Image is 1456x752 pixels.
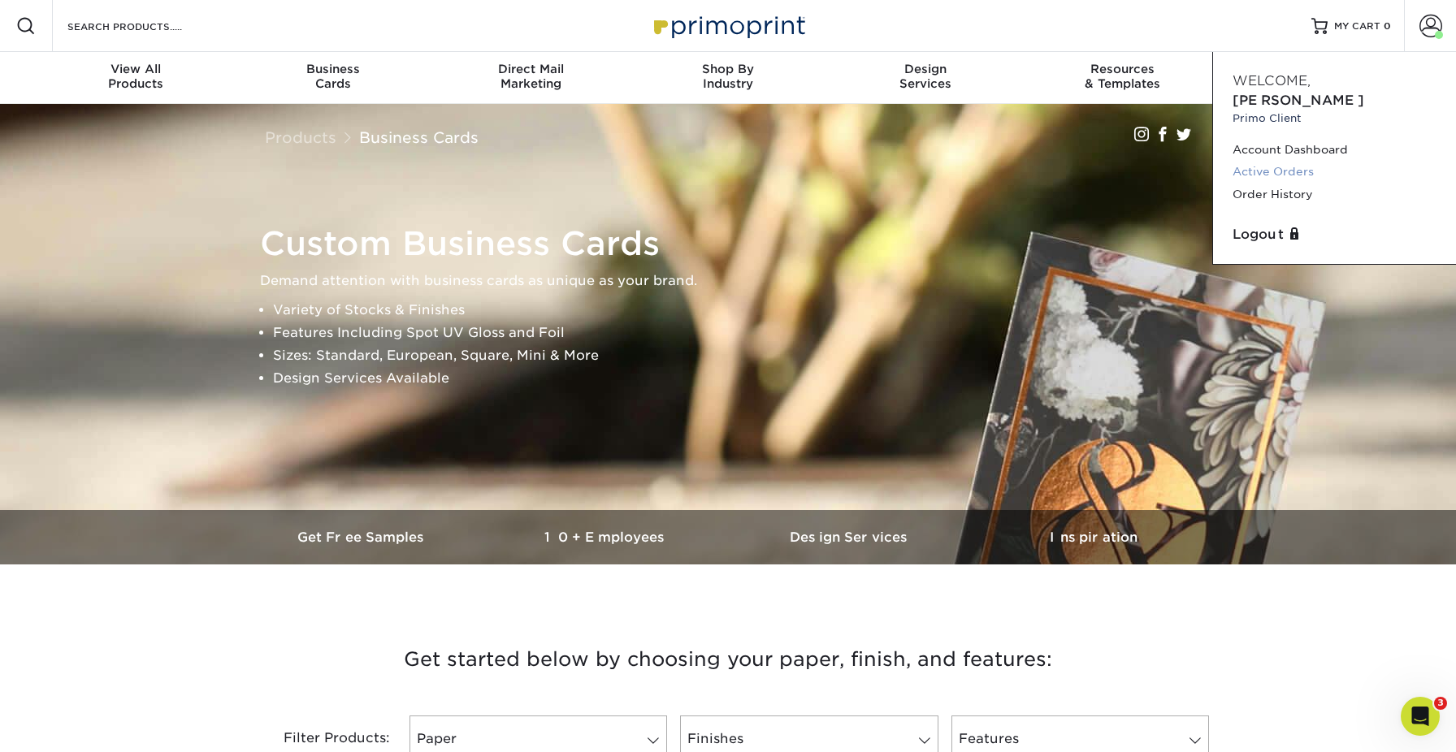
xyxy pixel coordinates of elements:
[253,623,1203,696] h3: Get started below by choosing your paper, finish, and features:
[432,52,630,104] a: Direct MailMarketing
[273,322,1211,344] li: Features Including Spot UV Gloss and Foil
[240,529,484,545] h3: Get Free Samples
[235,62,432,91] div: Cards
[1024,52,1221,104] a: Resources& Templates
[66,16,224,36] input: SEARCH PRODUCTS.....
[1024,62,1221,76] span: Resources
[432,62,630,91] div: Marketing
[1384,20,1391,32] span: 0
[273,344,1211,367] li: Sizes: Standard, European, Square, Mini & More
[265,128,336,146] a: Products
[273,299,1211,322] li: Variety of Stocks & Finishes
[432,62,630,76] span: Direct Mail
[1233,73,1311,89] span: Welcome,
[273,367,1211,390] li: Design Services Available
[1401,697,1440,736] iframe: Intercom live chat
[826,52,1024,104] a: DesignServices
[484,529,728,545] h3: 10+ Employees
[260,270,1211,292] p: Demand attention with business cards as unique as your brand.
[1024,62,1221,91] div: & Templates
[1233,225,1436,244] a: Logout
[1233,110,1436,126] small: Primo Client
[240,510,484,564] a: Get Free Samples
[37,52,235,104] a: View AllProducts
[630,62,827,76] span: Shop By
[1434,697,1447,710] span: 3
[260,224,1211,263] h1: Custom Business Cards
[972,510,1215,564] a: Inspiration
[235,52,432,104] a: BusinessCards
[1233,161,1436,183] a: Active Orders
[728,529,972,545] h3: Design Services
[630,62,827,91] div: Industry
[728,510,972,564] a: Design Services
[826,62,1024,91] div: Services
[359,128,479,146] a: Business Cards
[630,52,827,104] a: Shop ByIndustry
[826,62,1024,76] span: Design
[1334,19,1380,33] span: MY CART
[37,62,235,76] span: View All
[1233,139,1436,161] a: Account Dashboard
[647,8,809,43] img: Primoprint
[484,510,728,564] a: 10+ Employees
[1233,184,1436,205] a: Order History
[235,62,432,76] span: Business
[1233,93,1364,108] span: [PERSON_NAME]
[972,529,1215,545] h3: Inspiration
[37,62,235,91] div: Products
